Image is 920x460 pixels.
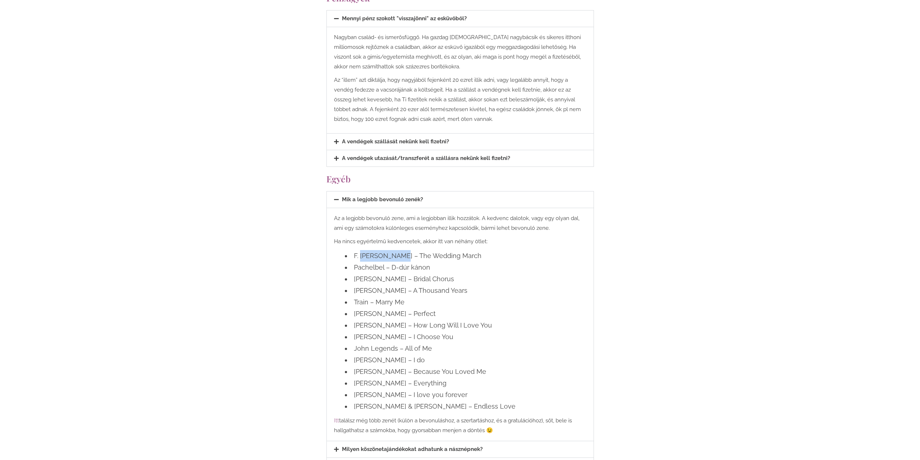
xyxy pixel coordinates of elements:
a: Milyen köszönetajándékokat adhatunk a násznépnek?​ [342,446,483,452]
li: [PERSON_NAME] – I Choose You [345,331,586,343]
div: A vendégek szállását nekünk kell fizetni? [327,134,594,150]
div: Milyen köszönetajándékokat adhatunk a násznépnek?​ [327,441,594,457]
li: Pachelbel – D-dúr kánon [345,262,586,273]
a: A vendégek szállását nekünk kell fizetni? [342,138,449,145]
li: [PERSON_NAME] – I love you forever [345,389,586,401]
li: Train – Marry Me [345,296,586,308]
a: Mik a legjobb bevonuló zenék?​ [342,196,423,203]
li: [PERSON_NAME] – I do [345,354,586,366]
a: Itt [334,417,339,424]
h2: Egyéb [326,174,594,184]
div: Mik a legjobb bevonuló zenék?​ [327,208,594,441]
li: [PERSON_NAME] – A Thousand Years [345,285,586,296]
li: John Legends – All of Me [345,343,586,354]
li: F. [PERSON_NAME] – The Wedding March [345,250,586,262]
p: Ha nincs egyértelmű kedvencetek, akkor itt van néhány ötlet: [334,237,586,246]
div: Mik a legjobb bevonuló zenék?​ [327,191,594,208]
div: találsz még több zenét (külön a bevonuláshoz, a szertartáshoz, és a gratulációhoz), sőt, bele is ... [334,416,586,435]
a: Mennyi pénz szokott "visszajönni" az esküvőből? [342,15,467,22]
p: Nagyban család- és ismerősfüggő. Ha gazdag [DEMOGRAPHIC_DATA] nagybácsik és sikeres itthoni milli... [334,33,586,72]
div: Mennyi pénz szokott "visszajönni" az esküvőből? [327,10,594,27]
div: Mennyi pénz szokott "visszajönni" az esküvőből? [327,27,594,133]
div: A vendégek utazását/transzferét a szállásra nekünk kell fizetni? [327,150,594,166]
li: [PERSON_NAME] – Perfect [345,308,586,320]
a: A vendégek utazását/transzferét a szállásra nekünk kell fizetni? [342,155,510,161]
li: [PERSON_NAME] – Everything [345,377,586,389]
li: [PERSON_NAME] – How Long Will I Love You [345,320,586,331]
li: [PERSON_NAME] – Because You Loved Me [345,366,586,377]
p: Az “illem” azt diktálja, hogy nagyjából fejenként 20 ezret illik adni, vagy legalább annyit, hogy... [334,75,586,124]
li: [PERSON_NAME] & [PERSON_NAME] – Endless Love [345,401,586,412]
li: [PERSON_NAME] – Bridal Chorus [345,273,586,285]
p: Az a legjobb bevonuló zene, ami a legjobban illik hozzátok. A kedvenc dalotok, vagy egy olyan dal... [334,214,586,233]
